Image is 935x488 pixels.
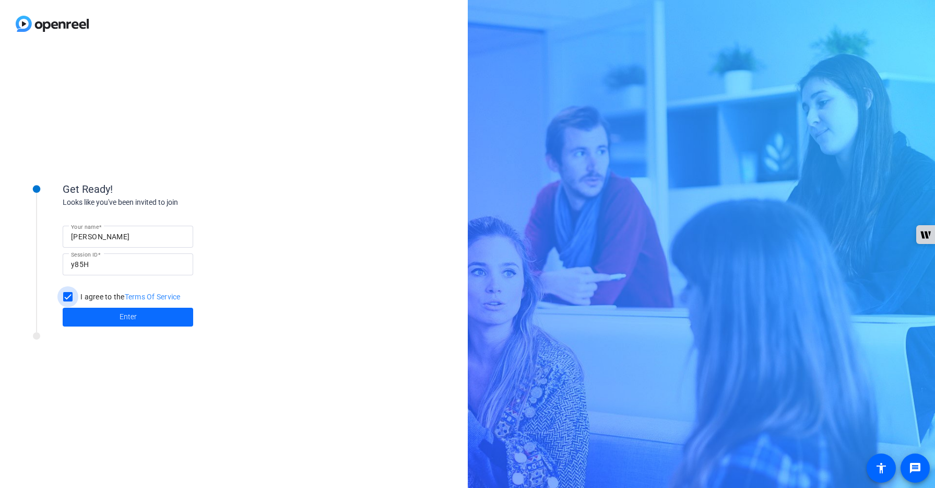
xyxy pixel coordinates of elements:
[125,293,181,301] a: Terms Of Service
[63,181,271,197] div: Get Ready!
[63,197,271,208] div: Looks like you've been invited to join
[63,308,193,327] button: Enter
[909,462,921,474] mat-icon: message
[875,462,887,474] mat-icon: accessibility
[71,251,98,258] mat-label: Session ID
[78,292,181,302] label: I agree to the
[71,224,99,230] mat-label: Your name
[120,311,137,322] span: Enter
